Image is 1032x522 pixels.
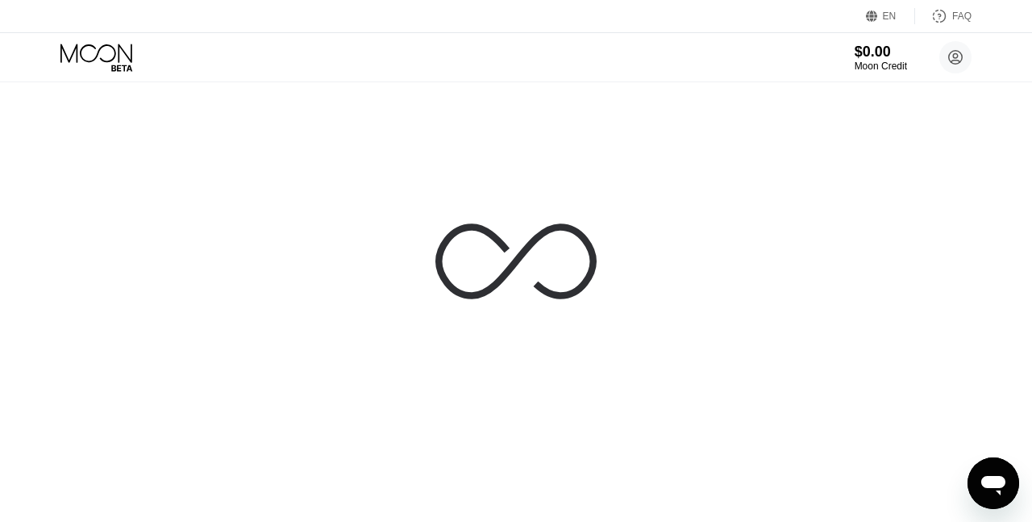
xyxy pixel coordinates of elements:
[915,8,972,24] div: FAQ
[866,8,915,24] div: EN
[952,10,972,22] div: FAQ
[883,10,897,22] div: EN
[967,457,1019,509] iframe: Button to launch messaging window
[855,44,907,72] div: $0.00Moon Credit
[855,61,907,72] div: Moon Credit
[855,44,907,61] div: $0.00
